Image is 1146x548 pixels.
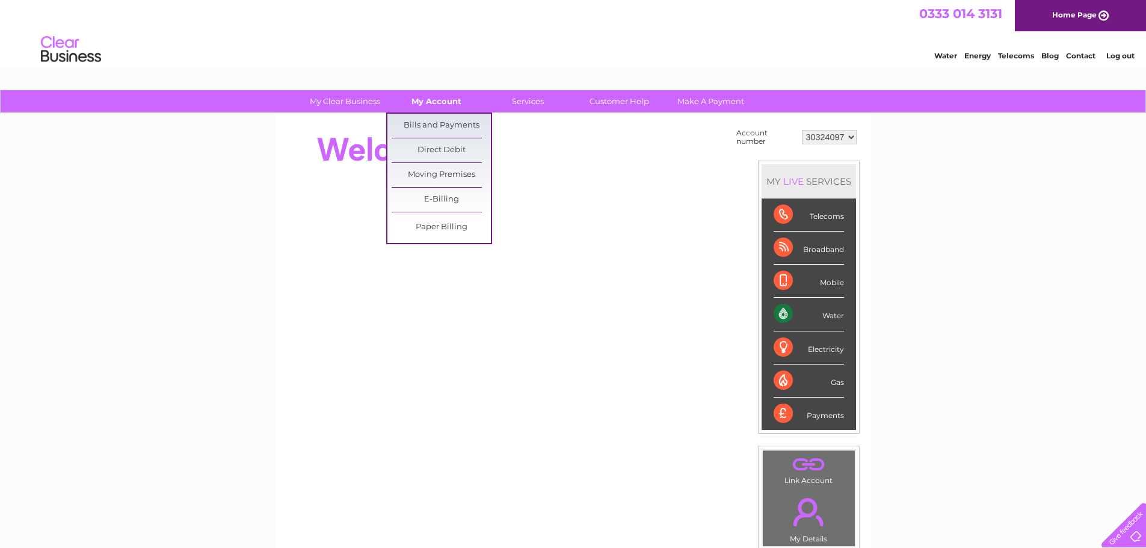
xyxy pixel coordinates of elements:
a: Bills and Payments [392,114,491,138]
a: Contact [1066,51,1095,60]
div: LIVE [781,176,806,187]
a: My Clear Business [295,90,395,112]
div: Electricity [774,331,844,365]
div: Telecoms [774,199,844,232]
a: Services [478,90,578,112]
a: E-Billing [392,188,491,212]
td: My Details [762,488,855,547]
a: Direct Debit [392,138,491,162]
td: Account number [733,126,799,149]
div: Payments [774,398,844,430]
a: Telecoms [998,51,1034,60]
a: . [766,491,852,533]
a: 0333 014 3131 [919,6,1002,21]
div: Broadband [774,232,844,265]
div: Gas [774,365,844,398]
a: Energy [964,51,991,60]
img: logo.png [40,31,102,68]
div: MY SERVICES [762,164,856,199]
a: Make A Payment [661,90,760,112]
div: Water [774,298,844,331]
a: Moving Premises [392,163,491,187]
a: My Account [387,90,486,112]
a: Log out [1106,51,1135,60]
a: Paper Billing [392,215,491,239]
a: . [766,454,852,475]
div: Mobile [774,265,844,298]
a: Water [934,51,957,60]
div: Clear Business is a trading name of Verastar Limited (registered in [GEOGRAPHIC_DATA] No. 3667643... [289,7,858,58]
td: Link Account [762,450,855,488]
a: Blog [1041,51,1059,60]
a: Customer Help [570,90,669,112]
